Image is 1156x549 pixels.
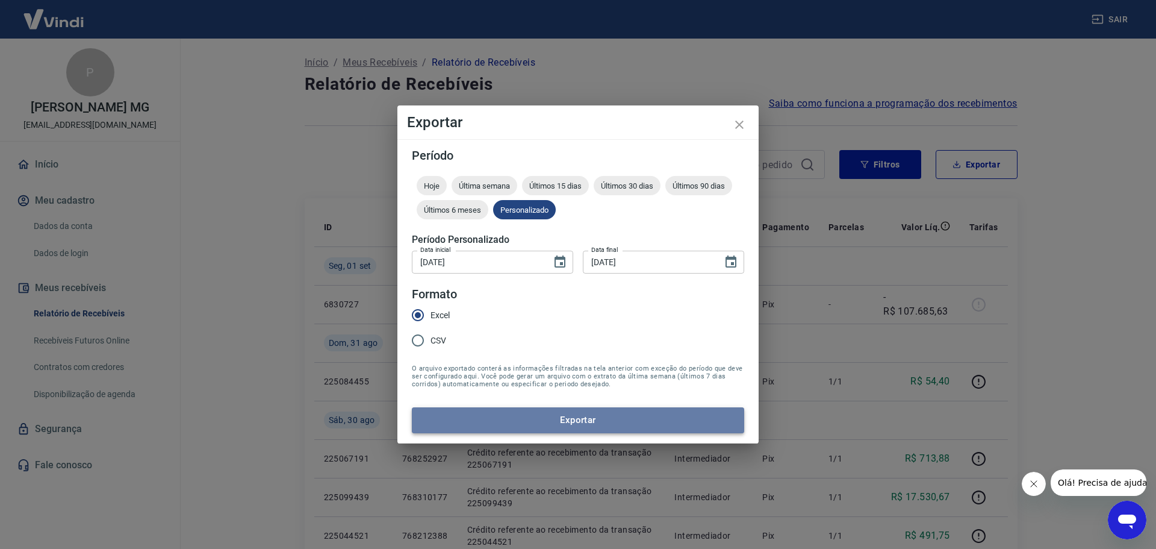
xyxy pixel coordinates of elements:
[665,176,732,195] div: Últimos 90 dias
[725,110,754,139] button: close
[452,176,517,195] div: Última semana
[417,205,488,215] span: Últimos 6 meses
[1022,472,1046,496] iframe: Fechar mensagem
[407,115,749,130] h4: Exportar
[412,286,457,303] legend: Formato
[522,181,589,190] span: Últimos 15 dias
[417,181,447,190] span: Hoje
[594,181,660,190] span: Últimos 30 dias
[7,8,101,18] span: Olá! Precisa de ajuda?
[719,250,743,274] button: Choose date, selected date is 1 de set de 2025
[412,407,744,433] button: Exportar
[430,334,446,347] span: CSV
[522,176,589,195] div: Últimos 15 dias
[665,181,732,190] span: Últimos 90 dias
[412,149,744,162] h5: Período
[583,251,714,273] input: DD/MM/YYYY
[591,245,618,254] label: Data final
[594,176,660,195] div: Últimos 30 dias
[1051,469,1146,496] iframe: Mensagem da empresa
[420,245,451,254] label: Data inicial
[493,200,556,219] div: Personalizado
[417,200,488,219] div: Últimos 6 meses
[412,251,543,273] input: DD/MM/YYYY
[452,181,517,190] span: Última semana
[430,309,450,322] span: Excel
[417,176,447,195] div: Hoje
[548,250,572,274] button: Choose date, selected date is 30 de ago de 2025
[412,234,744,246] h5: Período Personalizado
[493,205,556,215] span: Personalizado
[1108,501,1146,539] iframe: Botão para abrir a janela de mensagens
[412,365,744,388] span: O arquivo exportado conterá as informações filtradas na tela anterior com exceção do período que ...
